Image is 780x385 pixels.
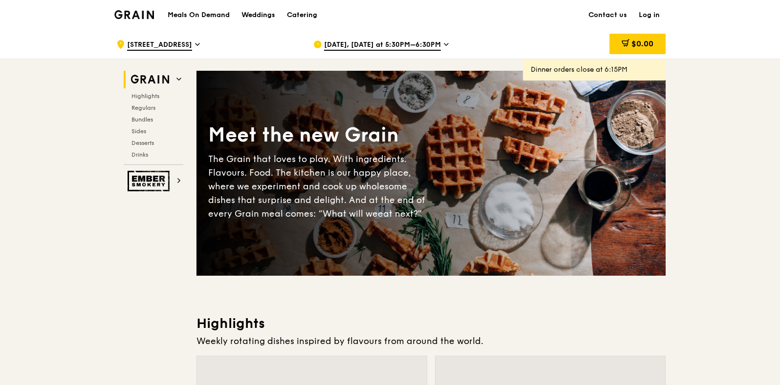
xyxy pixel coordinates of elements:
[208,122,431,148] div: Meet the new Grain
[287,0,317,30] div: Catering
[378,208,422,219] span: eat next?”
[131,116,153,123] span: Bundles
[241,0,275,30] div: Weddings
[131,104,155,111] span: Regulars
[128,171,173,191] img: Ember Smokery web logo
[236,0,281,30] a: Weddings
[196,315,666,332] h3: Highlights
[131,151,148,158] span: Drinks
[127,40,192,51] span: [STREET_ADDRESS]
[196,334,666,348] div: Weekly rotating dishes inspired by flavours from around the world.
[281,0,323,30] a: Catering
[324,40,441,51] span: [DATE], [DATE] at 5:30PM–6:30PM
[631,39,653,48] span: $0.00
[531,65,658,75] div: Dinner orders close at 6:15PM
[168,10,230,20] h1: Meals On Demand
[583,0,633,30] a: Contact us
[131,140,154,146] span: Desserts
[131,128,146,135] span: Sides
[114,10,154,19] img: Grain
[208,152,431,221] div: The Grain that loves to play. With ingredients. Flavours. Food. The kitchen is our happy place, w...
[128,71,173,88] img: Grain web logo
[633,0,666,30] a: Log in
[131,93,159,100] span: Highlights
